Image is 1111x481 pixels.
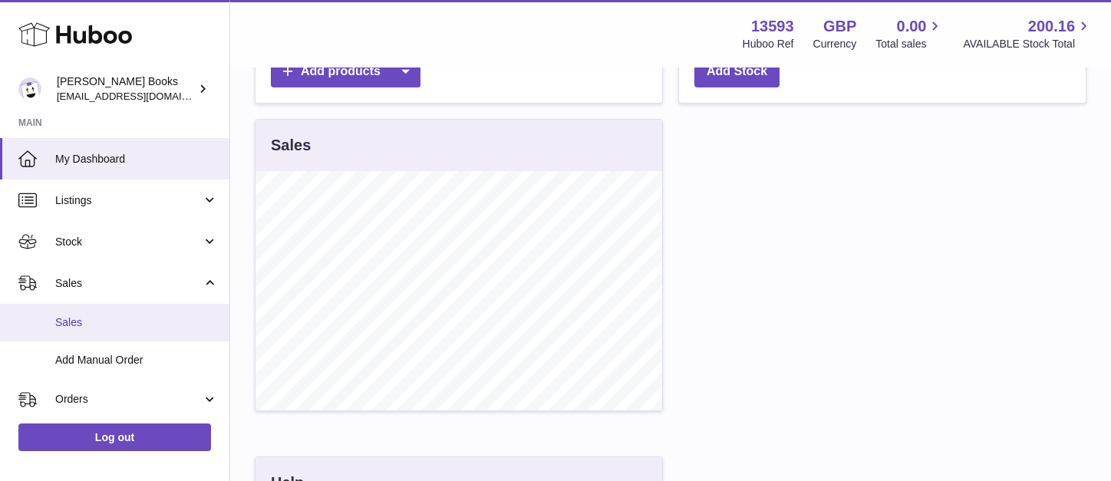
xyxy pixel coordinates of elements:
h3: Sales [271,135,311,156]
span: Sales [55,315,218,330]
img: info@troybooks.co.uk [18,77,41,100]
span: Add Manual Order [55,353,218,367]
span: My Dashboard [55,152,218,166]
span: 200.16 [1028,16,1075,37]
a: Log out [18,423,211,451]
span: [EMAIL_ADDRESS][DOMAIN_NAME] [57,90,226,102]
a: Add Stock [694,56,780,87]
span: Orders [55,392,202,407]
a: 200.16 AVAILABLE Stock Total [963,16,1093,51]
div: Huboo Ref [743,37,794,51]
a: Add products [271,56,420,87]
strong: GBP [823,16,856,37]
span: AVAILABLE Stock Total [963,37,1093,51]
span: Sales [55,276,202,291]
span: Total sales [875,37,944,51]
span: Stock [55,235,202,249]
strong: 13593 [751,16,794,37]
span: 0.00 [897,16,927,37]
a: 0.00 Total sales [875,16,944,51]
div: Currency [813,37,857,51]
div: [PERSON_NAME] Books [57,74,195,104]
span: Listings [55,193,202,208]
